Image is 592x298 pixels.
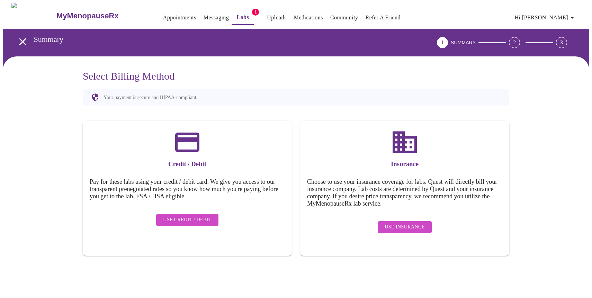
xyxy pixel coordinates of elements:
[160,11,199,25] button: Appointments
[512,11,579,25] button: Hi [PERSON_NAME]
[363,11,404,25] button: Refer a Friend
[55,4,146,28] a: MyMenopauseRx
[232,10,254,25] button: Labs
[307,160,502,168] h3: Insurance
[201,11,232,25] button: Messaging
[328,11,361,25] button: Community
[163,13,196,22] a: Appointments
[83,70,509,82] h3: Select Billing Method
[163,216,212,224] span: Use Credit / Debit
[12,31,33,52] button: open drawer
[90,178,285,200] h5: Pay for these labs using your credit / debit card. We give you access to our transparent prenegoi...
[204,13,229,22] a: Messaging
[252,9,259,16] span: 1
[294,13,323,22] a: Medications
[34,35,398,44] h3: Summary
[104,94,197,100] p: Your payment is secure and HIPAA-compliant.
[267,13,287,22] a: Uploads
[451,40,476,45] span: SUMMARY
[385,223,424,232] span: Use Insurance
[264,11,289,25] button: Uploads
[378,221,431,233] button: Use Insurance
[236,12,249,22] a: Labs
[307,178,502,207] h5: Choose to use your insurance coverage for labs. Quest will directly bill your insurance company. ...
[330,13,358,22] a: Community
[437,37,448,48] div: 1
[156,214,218,226] button: Use Credit / Debit
[90,160,285,168] h3: Credit / Debit
[556,37,567,48] div: 3
[366,13,401,22] a: Refer a Friend
[11,3,55,29] img: MyMenopauseRx Logo
[291,11,326,25] button: Medications
[515,13,576,22] span: Hi [PERSON_NAME]
[56,11,119,20] h3: MyMenopauseRx
[509,37,520,48] div: 2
